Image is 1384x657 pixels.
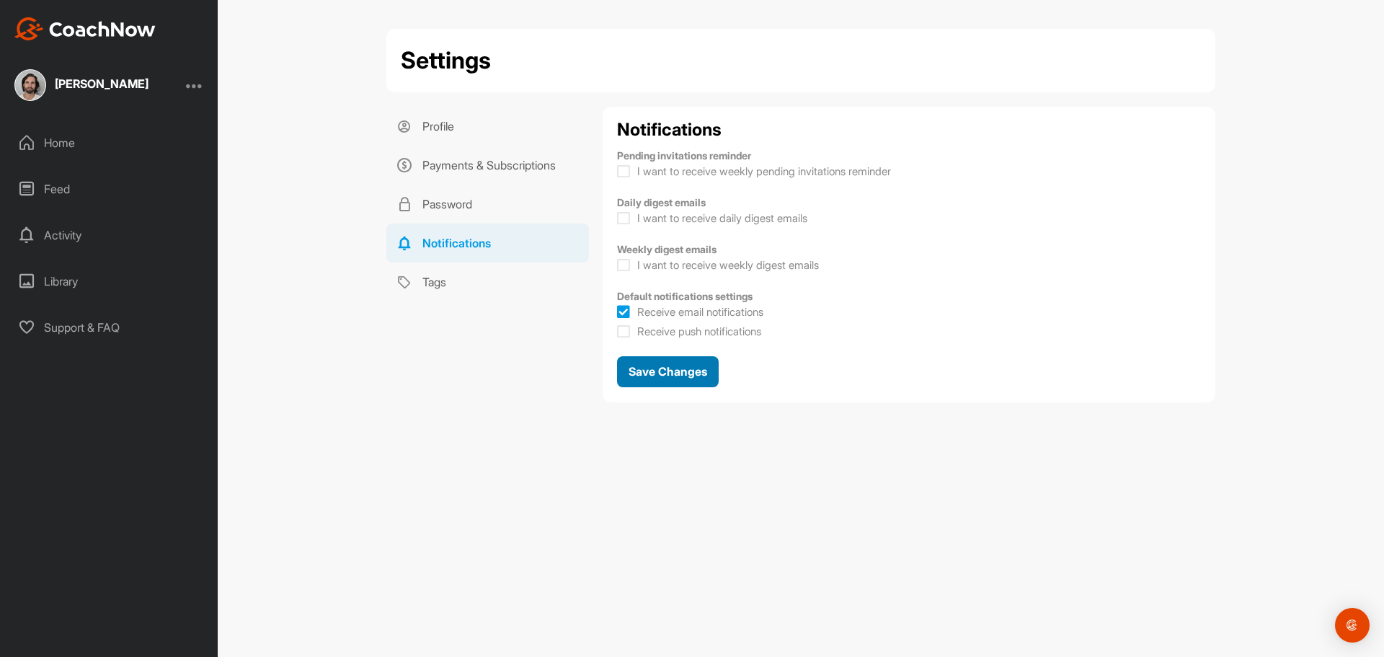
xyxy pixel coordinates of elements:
a: Payments & Subscriptions [386,146,589,185]
a: Tags [386,263,589,301]
a: Profile [386,107,589,146]
button: Save Changes [617,356,719,387]
label: I want to receive daily digest emails [617,211,807,226]
h4: Weekly digest emails [617,243,1201,256]
label: I want to receive weekly digest emails [617,257,819,273]
div: Support & FAQ [8,309,211,345]
h4: Daily digest emails [617,196,1201,209]
label: Receive push notifications [617,324,761,339]
div: Feed [8,171,211,207]
img: square_7c52a94195b2bc521eae4cc91ccb1314.jpg [14,69,46,101]
h2: Notifications [617,121,1201,138]
div: Home [8,125,211,161]
h4: Pending invitations reminder [617,149,1201,162]
a: Password [386,185,589,224]
a: Notifications [386,224,589,263]
div: Activity [8,217,211,253]
h4: Default notifications settings [617,290,1201,303]
span: Save Changes [629,364,707,379]
div: [PERSON_NAME] [55,78,148,89]
label: Receive email notifications [617,304,763,319]
label: I want to receive weekly pending invitations reminder [617,164,891,179]
img: CoachNow [14,17,156,40]
div: Open Intercom Messenger [1335,608,1370,643]
div: Library [8,263,211,299]
h2: Settings [401,43,491,78]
